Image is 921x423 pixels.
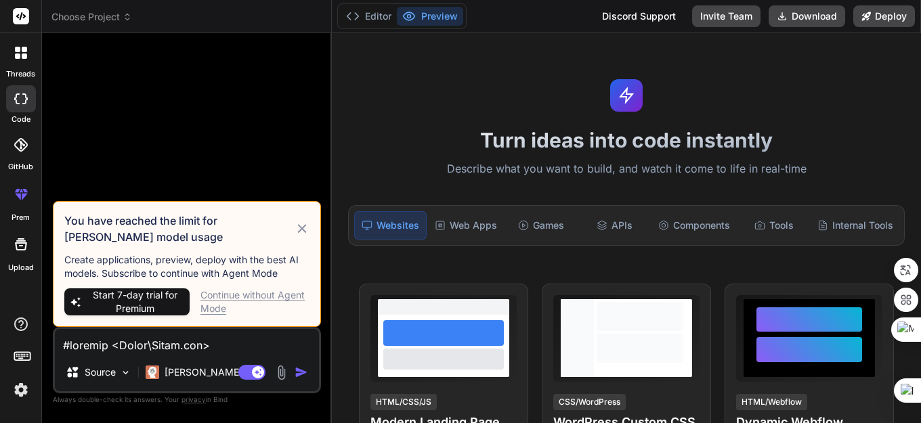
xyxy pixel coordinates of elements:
button: Invite Team [692,5,761,27]
span: Choose Project [51,10,132,24]
p: [PERSON_NAME] 4 S.. [165,365,265,379]
h1: Turn ideas into code instantly [340,128,913,152]
img: icon [295,365,308,379]
h3: You have reached the limit for [PERSON_NAME] model usage [64,213,295,245]
div: Internal Tools [812,211,899,240]
label: code [12,114,30,125]
img: Claude 4 Sonnet [146,365,159,379]
img: Pick Models [120,367,131,378]
div: HTML/Webflow [736,394,807,410]
button: Deploy [853,5,915,27]
div: Tools [738,211,809,240]
span: Start 7-day trial for Premium [85,288,184,315]
p: Source [85,365,116,379]
p: Describe what you want to build, and watch it come to life in real-time [340,160,913,178]
div: Discord Support [594,5,684,27]
div: Continue without Agent Mode [200,288,309,315]
label: GitHub [8,161,33,173]
div: HTML/CSS/JS [370,394,437,410]
label: Upload [8,262,34,273]
div: Components [653,211,735,240]
label: threads [6,68,35,80]
label: prem [12,212,30,223]
img: attachment [274,365,289,380]
button: Download [769,5,845,27]
div: CSS/WordPress [553,394,626,410]
span: privacy [181,395,206,403]
img: settings [9,378,33,401]
div: APIs [579,211,650,240]
div: Web Apps [429,211,502,240]
p: Create applications, preview, deploy with the best AI models. Subscribe to continue with Agent Mode [64,253,309,280]
button: Preview [397,7,463,26]
p: Always double-check its answers. Your in Bind [53,393,321,406]
div: Websites [354,211,427,240]
button: Start 7-day trial for Premium [64,288,190,315]
div: Games [505,211,576,240]
button: Editor [341,7,397,26]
